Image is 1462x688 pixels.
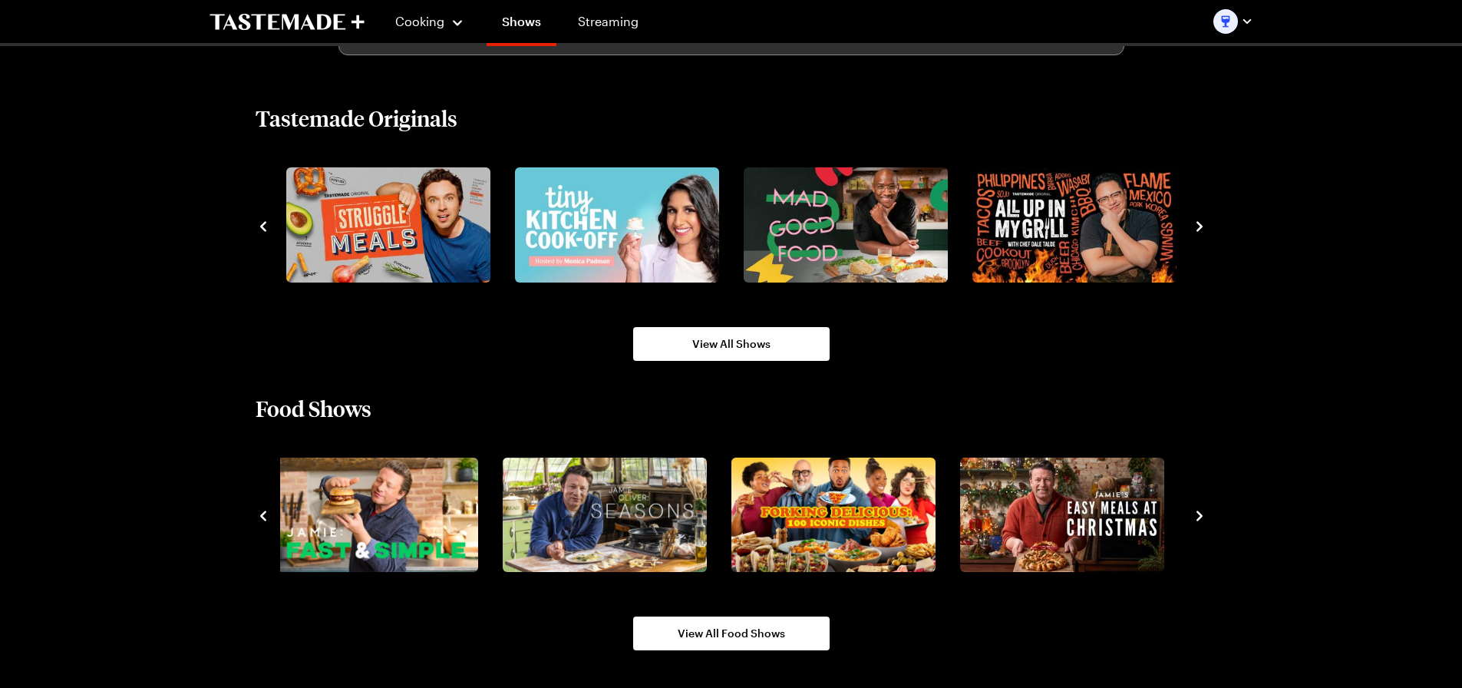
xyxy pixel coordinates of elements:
[960,458,1164,573] img: Jamie Oliver's Easy Meals at Christmas
[286,167,490,283] img: Struggle Meals
[966,163,1195,287] div: 5 / 8
[503,458,707,573] img: Jamie Oliver: Seasons
[728,458,932,573] a: Forking Delicious: 100 Iconic Dishes
[256,395,371,422] h2: Food Shows
[957,458,1161,573] a: Jamie Oliver's Easy Meals at Christmas
[731,458,936,573] img: Forking Delicious: 100 Iconic Dishes
[256,505,271,524] button: navigate to previous item
[1192,505,1207,524] button: navigate to next item
[500,458,704,573] a: Jamie Oliver: Seasons
[497,453,725,577] div: 8 / 10
[210,13,365,31] a: To Tastemade Home Page
[954,453,1183,577] div: 10 / 10
[633,327,830,361] a: View All Shows
[256,216,271,234] button: navigate to previous item
[271,458,475,573] a: Jamie Oliver: Fast & Simple
[268,453,497,577] div: 7 / 10
[969,167,1173,283] a: All Up In My Grill
[744,167,948,283] img: Mad Good Food
[692,336,771,352] span: View All Shows
[678,626,785,641] span: View All Food Shows
[741,167,945,283] a: Mad Good Food
[512,167,716,283] a: Tiny Kitchen Cook-Off
[487,3,556,46] a: Shows
[256,104,457,132] h2: Tastemade Originals
[515,167,719,283] img: Tiny Kitchen Cook-Off
[283,167,487,283] a: Struggle Meals
[1192,216,1207,234] button: navigate to next item
[395,14,444,28] span: Cooking
[1213,9,1253,34] button: Profile picture
[972,167,1177,283] img: All Up In My Grill
[633,617,830,650] a: View All Food Shows
[1213,9,1238,34] img: Profile picture
[509,163,738,287] div: 3 / 8
[395,3,465,40] button: Cooking
[725,453,954,577] div: 9 / 10
[738,163,966,287] div: 4 / 8
[280,163,509,287] div: 2 / 8
[274,458,478,573] img: Jamie Oliver: Fast & Simple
